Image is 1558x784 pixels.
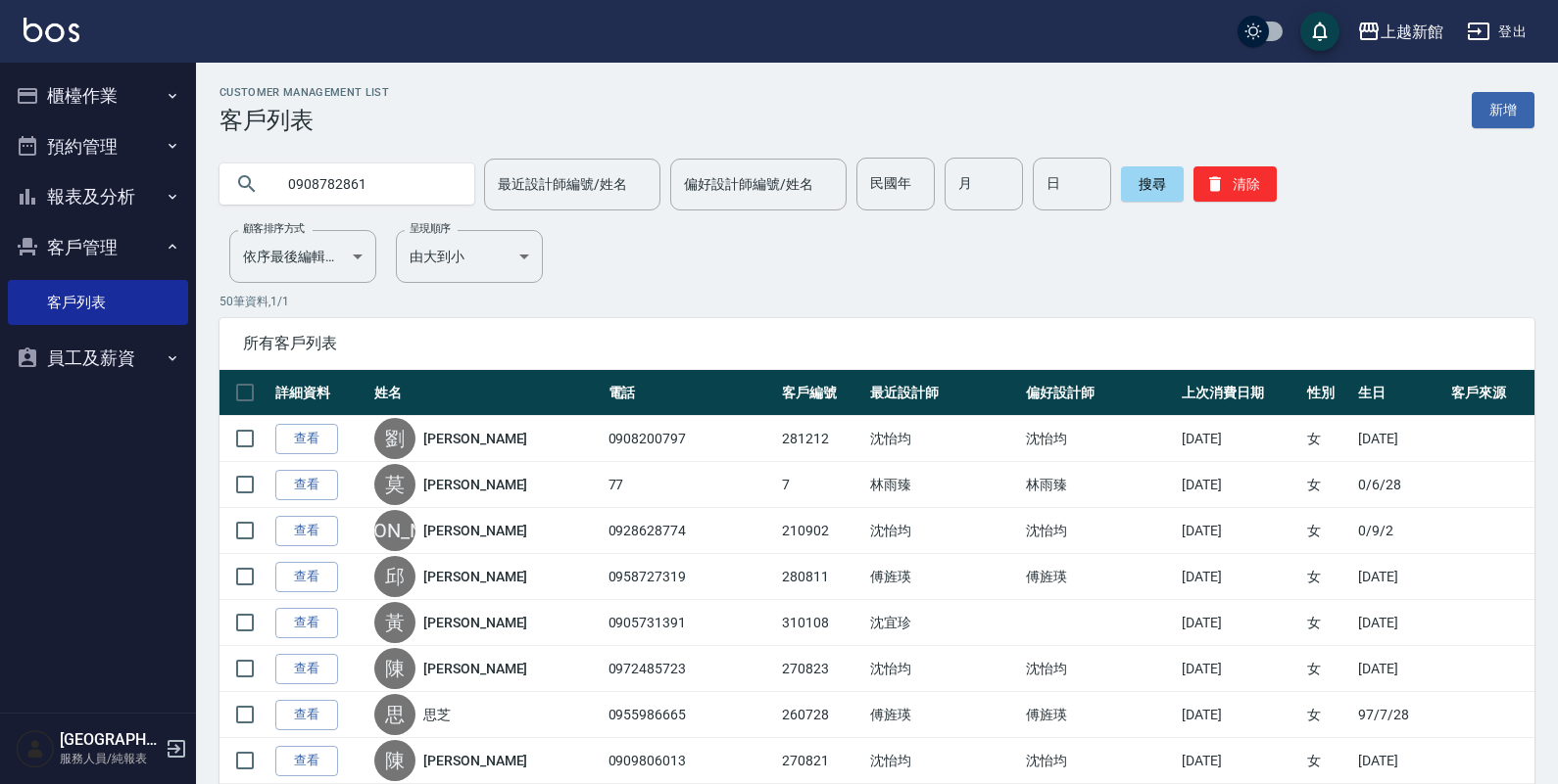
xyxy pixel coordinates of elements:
td: [DATE] [1353,600,1446,646]
td: [DATE] [1177,508,1302,554]
th: 客戶來源 [1446,370,1534,416]
td: 0905731391 [604,600,778,646]
td: 0/9/2 [1353,508,1446,554]
div: 黃 [374,602,415,643]
td: [DATE] [1177,738,1302,784]
div: 劉 [374,418,415,459]
div: 陳 [374,740,415,781]
label: 顧客排序方式 [243,221,305,236]
th: 偏好設計師 [1021,370,1177,416]
td: 260728 [777,692,865,738]
a: 查看 [275,700,338,730]
a: [PERSON_NAME] [423,475,527,494]
a: [PERSON_NAME] [423,567,527,586]
th: 性別 [1302,370,1353,416]
a: 思芝 [423,705,451,724]
td: [DATE] [1177,462,1302,508]
th: 上次消費日期 [1177,370,1302,416]
div: 陳 [374,648,415,689]
td: [DATE] [1353,554,1446,600]
button: 客戶管理 [8,222,188,273]
h2: Customer Management List [219,86,389,99]
a: 查看 [275,608,338,638]
button: 員工及薪資 [8,333,188,384]
div: 邱 [374,556,415,597]
p: 50 筆資料, 1 / 1 [219,293,1534,310]
a: 查看 [275,562,338,592]
td: 270823 [777,646,865,692]
td: [DATE] [1177,554,1302,600]
td: 傅旌瑛 [1021,692,1177,738]
a: [PERSON_NAME] [423,429,527,448]
td: 280811 [777,554,865,600]
td: 女 [1302,462,1353,508]
a: 查看 [275,424,338,454]
td: 281212 [777,416,865,462]
h3: 客戶列表 [219,107,389,134]
th: 生日 [1353,370,1446,416]
td: 0958727319 [604,554,778,600]
a: [PERSON_NAME] [423,751,527,770]
span: 所有客戶列表 [243,334,1511,353]
td: [DATE] [1177,416,1302,462]
a: 客戶列表 [8,280,188,325]
div: 依序最後編輯時間 [229,230,376,283]
button: 櫃檯作業 [8,70,188,121]
td: 沈怡均 [1021,508,1177,554]
a: 新增 [1472,92,1534,128]
td: 沈怡均 [865,646,1021,692]
td: 270821 [777,738,865,784]
td: 女 [1302,692,1353,738]
td: 0/6/28 [1353,462,1446,508]
td: 女 [1302,738,1353,784]
img: Logo [24,18,79,42]
p: 服務人員/純報表 [60,750,160,767]
button: save [1300,12,1339,51]
td: 310108 [777,600,865,646]
button: 搜尋 [1121,166,1184,202]
td: 7 [777,462,865,508]
td: 傅旌瑛 [1021,554,1177,600]
button: 預約管理 [8,121,188,172]
button: 上越新館 [1349,12,1451,52]
a: [PERSON_NAME] [423,521,527,540]
td: 女 [1302,646,1353,692]
div: 莫 [374,464,415,505]
td: [DATE] [1353,416,1446,462]
th: 客戶編號 [777,370,865,416]
button: 清除 [1193,166,1277,202]
td: 0908200797 [604,416,778,462]
th: 詳細資料 [270,370,369,416]
td: 傅旌瑛 [865,692,1021,738]
button: 報表及分析 [8,171,188,222]
a: [PERSON_NAME] [423,659,527,678]
td: 沈怡均 [865,508,1021,554]
h5: [GEOGRAPHIC_DATA] [60,730,160,750]
td: 林雨臻 [1021,462,1177,508]
td: 97/7/28 [1353,692,1446,738]
a: 查看 [275,654,338,684]
td: 0972485723 [604,646,778,692]
td: 林雨臻 [865,462,1021,508]
div: 思 [374,694,415,735]
td: 0928628774 [604,508,778,554]
div: [PERSON_NAME] [374,510,415,551]
td: 女 [1302,416,1353,462]
td: 沈怡均 [1021,738,1177,784]
a: 查看 [275,470,338,500]
td: [DATE] [1177,600,1302,646]
a: [PERSON_NAME] [423,613,527,632]
td: 沈怡均 [865,416,1021,462]
a: 查看 [275,516,338,546]
td: 沈怡均 [865,738,1021,784]
div: 上越新館 [1381,20,1443,44]
td: [DATE] [1353,738,1446,784]
div: 由大到小 [396,230,543,283]
label: 呈現順序 [410,221,451,236]
button: 登出 [1459,14,1534,50]
td: 沈怡均 [1021,416,1177,462]
td: 傅旌瑛 [865,554,1021,600]
a: 查看 [275,746,338,776]
td: 女 [1302,508,1353,554]
td: 0955986665 [604,692,778,738]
